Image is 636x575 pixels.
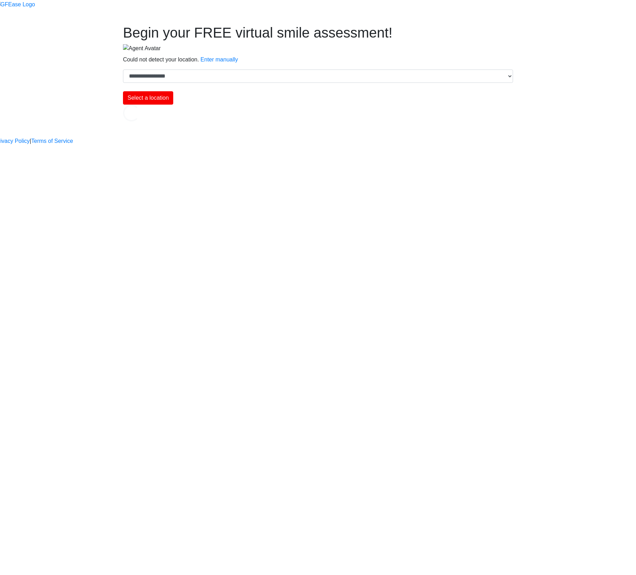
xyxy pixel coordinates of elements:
[30,137,31,145] a: |
[31,137,73,145] a: Terms of Service
[123,44,161,53] img: Agent Avatar
[123,91,173,105] button: Select a location
[123,57,199,62] span: Could not detect your location.
[123,24,513,41] h1: Begin your FREE virtual smile assessment!
[201,57,238,62] a: Enter manually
